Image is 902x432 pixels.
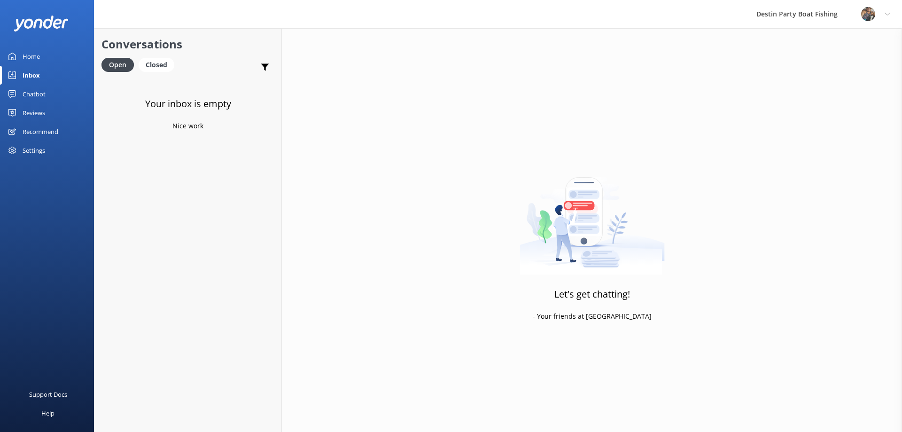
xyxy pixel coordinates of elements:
div: Support Docs [29,385,67,404]
div: Reviews [23,103,45,122]
a: Open [101,59,139,70]
div: Chatbot [23,85,46,103]
p: Nice work [172,121,203,131]
img: 250-1666038197.jpg [861,7,875,21]
div: Open [101,58,134,72]
h2: Conversations [101,35,274,53]
div: Recommend [23,122,58,141]
div: Inbox [23,66,40,85]
h3: Let's get chatting! [554,287,630,302]
a: Closed [139,59,179,70]
div: Closed [139,58,174,72]
h3: Your inbox is empty [145,96,231,111]
img: yonder-white-logo.png [14,16,68,31]
div: Settings [23,141,45,160]
div: Home [23,47,40,66]
img: artwork of a man stealing a conversation from at giant smartphone [520,157,665,275]
p: - Your friends at [GEOGRAPHIC_DATA] [533,311,652,322]
div: Help [41,404,54,423]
